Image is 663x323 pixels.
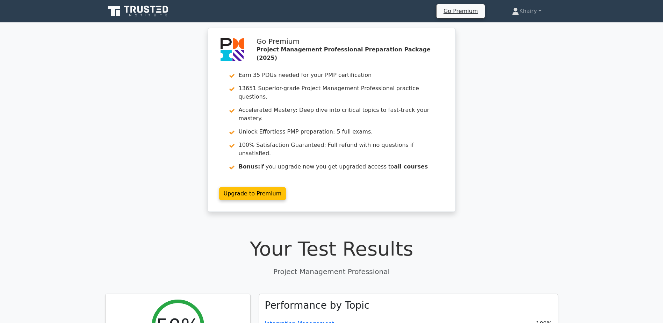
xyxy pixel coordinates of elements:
[105,237,558,260] h1: Your Test Results
[439,6,482,16] a: Go Premium
[105,266,558,277] p: Project Management Professional
[495,4,558,18] a: Khairy
[265,300,370,311] h3: Performance by Topic
[219,187,286,200] a: Upgrade to Premium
